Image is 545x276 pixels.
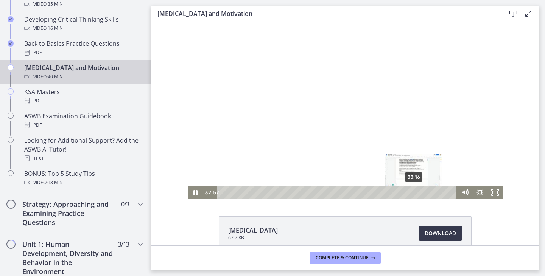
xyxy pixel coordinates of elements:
span: 3 / 13 [118,240,129,249]
iframe: Video Lesson [151,22,539,199]
div: Looking for Additional Support? Add the ASWB AI Tutor! [24,136,142,163]
a: Download [419,226,462,241]
span: 67.7 KB [228,235,278,241]
span: Complete & continue [316,255,369,261]
h2: Strategy: Approaching and Examining Practice Questions [22,200,115,227]
h3: [MEDICAL_DATA] and Motivation [157,9,494,18]
span: [MEDICAL_DATA] [228,226,278,235]
span: · 16 min [47,24,63,33]
span: Download [425,229,456,238]
button: Fullscreen [336,164,351,177]
h2: Unit 1: Human Development, Diversity and Behavior in the Environment [22,240,115,276]
i: Completed [8,40,14,47]
div: PDF [24,96,142,105]
button: Show settings menu [321,164,336,177]
div: KSA Masters [24,87,142,105]
span: · 18 min [47,178,63,187]
div: ASWB Examination Guidebook [24,112,142,130]
div: BONUS: Top 5 Study Tips [24,169,142,187]
div: Developing Critical Thinking Skills [24,15,142,33]
div: Back to Basics Practice Questions [24,39,142,57]
div: Video [24,24,142,33]
button: Complete & continue [310,252,381,264]
span: 0 / 3 [121,200,129,209]
div: PDF [24,121,142,130]
div: Text [24,154,142,163]
span: · 40 min [47,72,63,81]
div: Video [24,72,142,81]
div: [MEDICAL_DATA] and Motivation [24,63,142,81]
i: Completed [8,16,14,22]
button: Mute [306,164,321,177]
div: Video [24,178,142,187]
div: PDF [24,48,142,57]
